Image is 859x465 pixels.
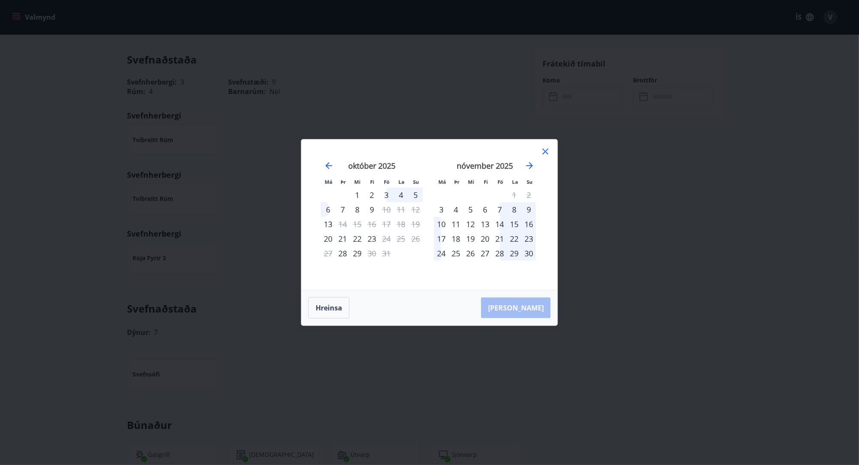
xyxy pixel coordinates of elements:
[507,217,521,231] div: 15
[350,217,365,231] td: Not available. miðvikudagur, 15. október 2025
[365,246,379,261] td: Not available. fimmtudagur, 30. október 2025
[379,231,394,246] td: Not available. föstudagur, 24. október 2025
[365,202,379,217] div: 9
[434,202,449,217] td: mánudagur, 3. nóvember 2025
[463,231,478,246] td: miðvikudagur, 19. nóvember 2025
[521,231,536,246] td: sunnudagur, 23. nóvember 2025
[507,246,521,261] td: laugardagur, 29. nóvember 2025
[492,231,507,246] div: 21
[350,231,365,246] td: miðvikudagur, 22. október 2025
[325,179,332,185] small: Má
[434,202,449,217] div: Aðeins innritun í boði
[449,231,463,246] div: 18
[478,202,492,217] div: 6
[408,231,423,246] td: Not available. sunnudagur, 26. október 2025
[365,202,379,217] td: fimmtudagur, 9. október 2025
[394,188,408,202] div: 4
[379,202,394,217] td: Not available. föstudagur, 10. október 2025
[321,246,335,261] td: Not available. mánudagur, 27. október 2025
[321,231,335,246] td: mánudagur, 20. október 2025
[434,246,449,261] td: mánudagur, 24. nóvember 2025
[434,246,449,261] div: 24
[308,297,350,319] button: Hreinsa
[408,217,423,231] td: Not available. sunnudagur, 19. október 2025
[507,246,521,261] div: 29
[478,231,492,246] td: fimmtudagur, 20. nóvember 2025
[335,202,350,217] div: 7
[379,231,394,246] div: Aðeins útritun í boði
[321,202,335,217] td: mánudagur, 6. október 2025
[335,217,350,231] div: Aðeins útritun í boði
[350,231,365,246] div: 22
[463,231,478,246] div: 19
[341,179,346,185] small: Þr
[492,246,507,261] div: 28
[394,217,408,231] td: Not available. laugardagur, 18. október 2025
[394,188,408,202] td: laugardagur, 4. október 2025
[379,246,394,261] td: Not available. föstudagur, 31. október 2025
[449,246,463,261] td: þriðjudagur, 25. nóvember 2025
[527,179,533,185] small: Su
[507,202,521,217] div: 8
[408,202,423,217] td: Not available. sunnudagur, 12. október 2025
[524,161,535,171] div: Move forward to switch to the next month.
[335,231,350,246] div: 21
[365,231,379,246] td: fimmtudagur, 23. október 2025
[434,217,449,231] td: mánudagur, 10. nóvember 2025
[434,231,449,246] td: mánudagur, 17. nóvember 2025
[321,202,335,217] div: 6
[463,202,478,217] td: miðvikudagur, 5. nóvember 2025
[478,202,492,217] td: fimmtudagur, 6. nóvember 2025
[454,179,459,185] small: Þr
[350,202,365,217] td: miðvikudagur, 8. október 2025
[350,188,365,202] div: 1
[370,179,374,185] small: Fi
[335,246,350,261] td: þriðjudagur, 28. október 2025
[434,217,449,231] div: 10
[449,202,463,217] td: þriðjudagur, 4. nóvember 2025
[521,217,536,231] td: sunnudagur, 16. nóvember 2025
[478,246,492,261] td: fimmtudagur, 27. nóvember 2025
[321,217,335,231] td: mánudagur, 13. október 2025
[350,246,365,261] div: 29
[324,161,334,171] div: Move backward to switch to the previous month.
[521,217,536,231] div: 16
[507,202,521,217] td: laugardagur, 8. nóvember 2025
[478,231,492,246] div: 20
[492,217,507,231] td: föstudagur, 14. nóvember 2025
[521,231,536,246] div: 23
[350,202,365,217] div: 8
[521,246,536,261] div: 30
[498,179,503,185] small: Fö
[463,246,478,261] div: 26
[468,179,475,185] small: Mi
[484,179,488,185] small: Fi
[492,217,507,231] div: 14
[492,202,507,217] div: 7
[463,217,478,231] div: 12
[463,246,478,261] td: miðvikudagur, 26. nóvember 2025
[512,179,518,185] small: La
[507,188,521,202] td: Not available. laugardagur, 1. nóvember 2025
[492,202,507,217] td: föstudagur, 7. nóvember 2025
[457,161,513,171] strong: nóvember 2025
[394,202,408,217] td: Not available. laugardagur, 11. október 2025
[365,217,379,231] td: Not available. fimmtudagur, 16. október 2025
[335,231,350,246] td: þriðjudagur, 21. október 2025
[408,188,423,202] div: 5
[384,179,390,185] small: Fö
[348,161,395,171] strong: október 2025
[312,150,547,280] div: Calendar
[398,179,404,185] small: La
[449,202,463,217] div: 4
[463,217,478,231] td: miðvikudagur, 12. nóvember 2025
[365,246,379,261] div: Aðeins útritun í boði
[321,217,335,231] div: Aðeins innritun í boði
[394,231,408,246] td: Not available. laugardagur, 25. október 2025
[521,246,536,261] td: sunnudagur, 30. nóvember 2025
[379,217,394,231] td: Not available. föstudagur, 17. október 2025
[335,246,350,261] div: Aðeins innritun í boði
[365,231,379,246] div: 23
[379,188,394,202] td: föstudagur, 3. október 2025
[507,217,521,231] td: laugardagur, 15. nóvember 2025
